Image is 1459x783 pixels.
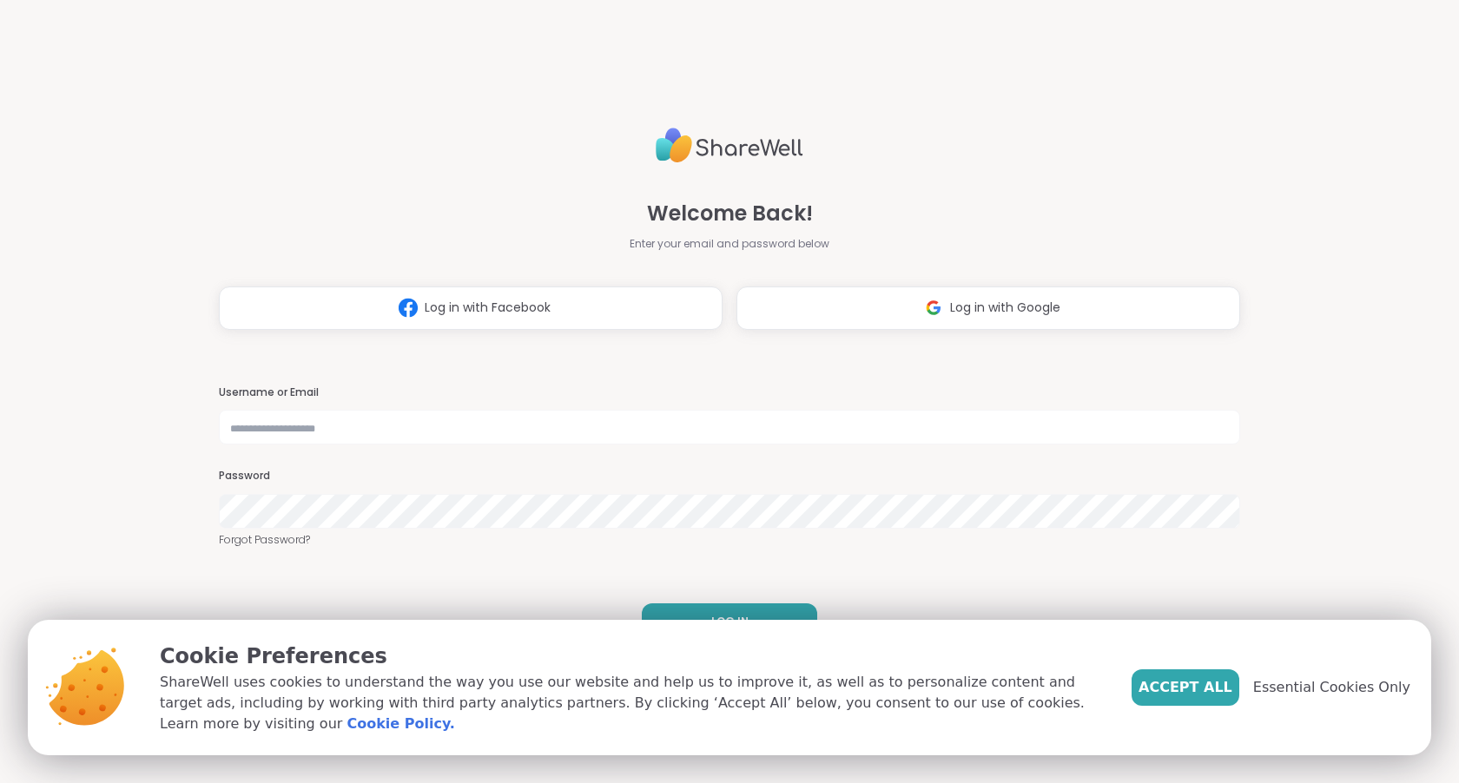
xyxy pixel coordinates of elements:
span: Accept All [1139,677,1232,698]
h3: Username or Email [219,385,1240,400]
span: Log in with Google [950,299,1060,317]
p: ShareWell uses cookies to understand the way you use our website and help us to improve it, as we... [160,672,1104,734]
span: Essential Cookies Only [1253,677,1410,698]
span: Log in with Facebook [425,299,551,317]
p: Cookie Preferences [160,641,1104,672]
span: Enter your email and password below [630,236,829,252]
a: Forgot Password? [219,532,1240,548]
button: Accept All [1132,669,1239,706]
button: Log in with Google [736,286,1240,330]
button: Log in with Facebook [219,286,723,330]
h3: Password [219,469,1240,484]
a: Cookie Policy. [347,714,454,734]
img: ShareWell Logomark [917,292,950,324]
button: LOG IN [642,603,817,640]
span: LOG IN [711,614,749,629]
img: ShareWell Logo [656,121,803,170]
span: Welcome Back! [647,198,813,229]
img: ShareWell Logomark [392,292,425,324]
